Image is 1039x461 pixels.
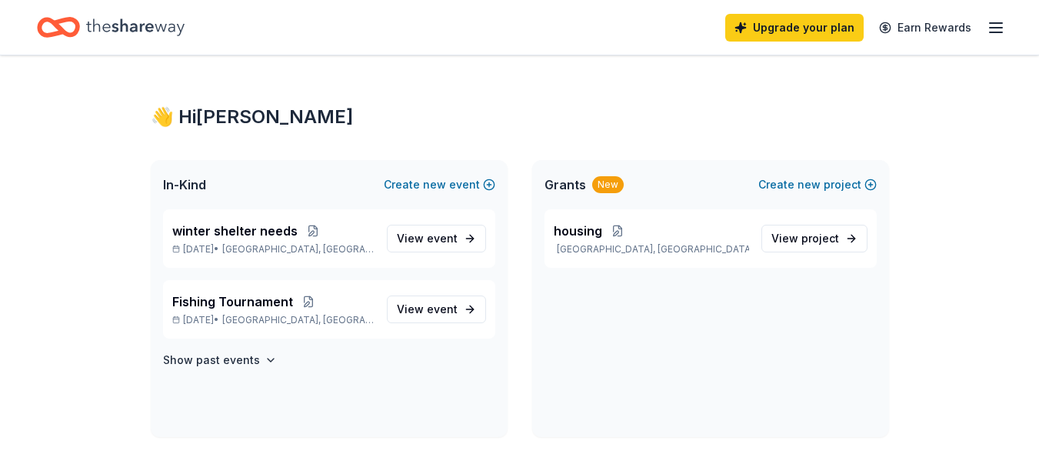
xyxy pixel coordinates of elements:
[423,175,446,194] span: new
[427,302,458,316] span: event
[554,243,749,256] p: [GEOGRAPHIC_DATA], [GEOGRAPHIC_DATA]
[172,314,375,326] p: [DATE] •
[725,14,864,42] a: Upgrade your plan
[172,292,293,311] span: Fishing Tournament
[798,175,821,194] span: new
[384,175,495,194] button: Createnewevent
[163,351,260,369] h4: Show past events
[172,243,375,256] p: [DATE] •
[222,314,374,326] span: [GEOGRAPHIC_DATA], [GEOGRAPHIC_DATA]
[758,175,877,194] button: Createnewproject
[163,351,277,369] button: Show past events
[771,229,839,248] span: View
[397,229,458,248] span: View
[761,225,867,252] a: View project
[427,232,458,245] span: event
[387,296,486,323] a: View event
[801,232,839,245] span: project
[554,222,602,240] span: housing
[592,176,624,193] div: New
[37,9,185,45] a: Home
[870,14,981,42] a: Earn Rewards
[151,105,889,129] div: 👋 Hi [PERSON_NAME]
[163,175,206,194] span: In-Kind
[397,300,458,319] span: View
[222,243,374,256] span: [GEOGRAPHIC_DATA], [GEOGRAPHIC_DATA]
[544,175,586,194] span: Grants
[172,222,298,240] span: winter shelter needs
[387,225,486,252] a: View event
